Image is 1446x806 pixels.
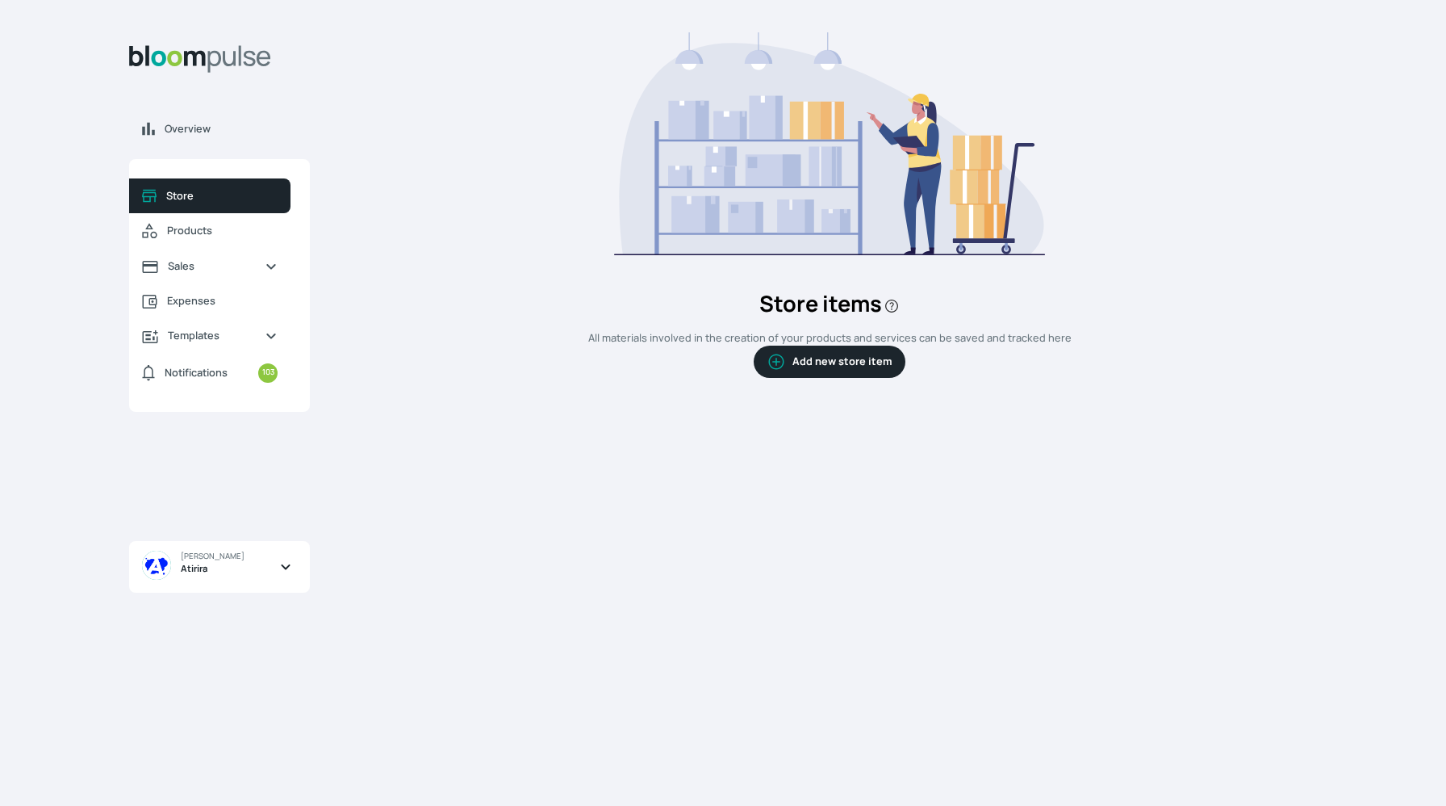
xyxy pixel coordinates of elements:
img: store.svg [614,32,1045,255]
a: Expenses [129,283,290,318]
span: Overview [165,121,297,136]
a: Overview [129,111,310,146]
span: Atirira [181,562,207,576]
p: All materials involved in the creation of your products and services can be saved and tracked here [575,330,1084,346]
a: Sales [129,249,290,283]
a: Templates [129,318,290,353]
img: Bloom Logo [129,45,271,73]
aside: Sidebar [129,32,310,787]
a: Notifications103 [129,354,290,393]
small: 103 [258,363,278,383]
button: Add new store item [754,346,905,378]
span: Expenses [167,293,278,309]
h2: Store items [759,255,900,330]
span: Store [166,188,278,204]
span: [PERSON_NAME] [181,551,244,562]
a: Products [129,213,290,249]
span: Templates [168,328,252,343]
span: Products [167,223,278,238]
a: Store [129,178,290,213]
span: Notifications [165,365,228,380]
span: Sales [168,258,252,274]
